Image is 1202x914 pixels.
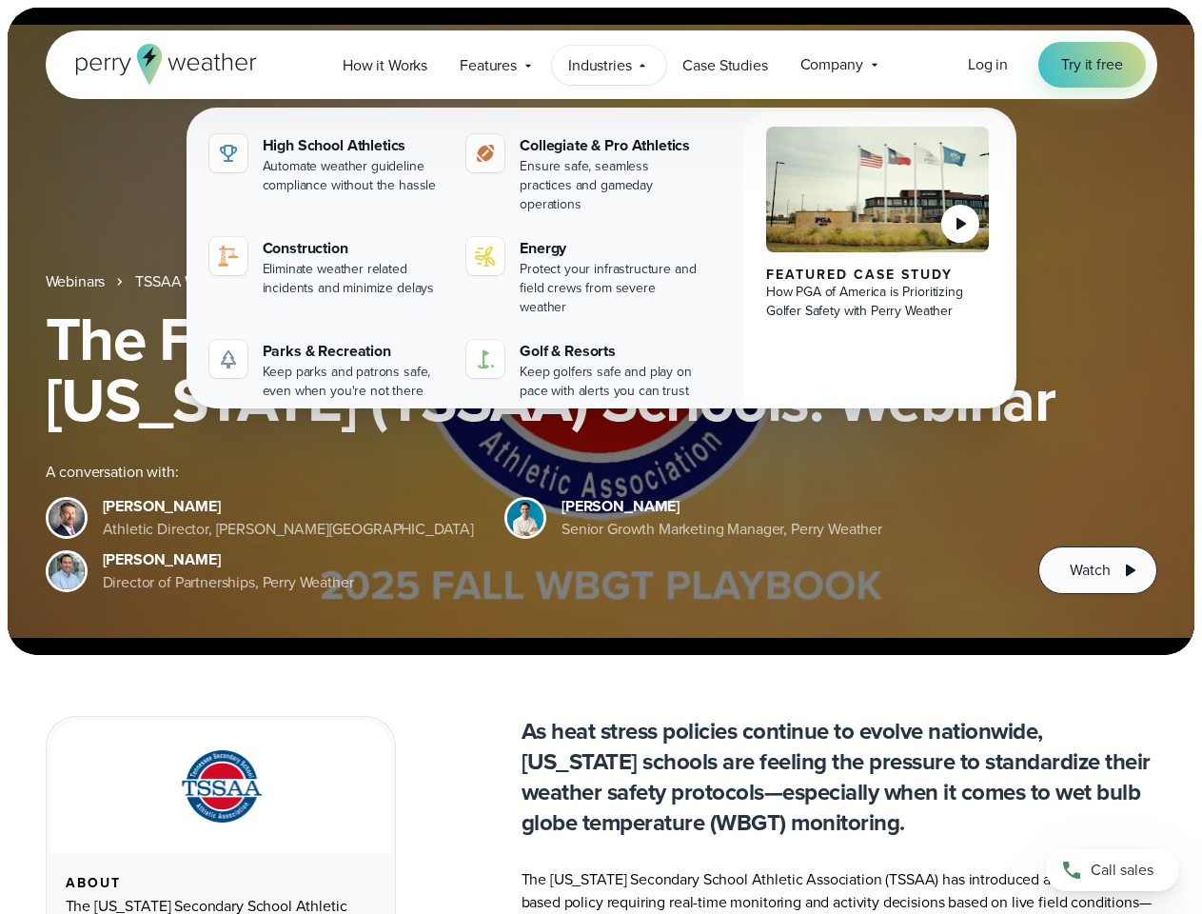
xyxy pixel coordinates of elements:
div: Protect your infrastructure and field crews from severe weather [520,260,701,317]
img: energy-icon@2x-1.svg [474,245,497,268]
div: Keep golfers safe and play on pace with alerts you can trust [520,363,701,401]
span: Features [460,54,517,77]
span: Company [800,53,863,76]
a: Case Studies [666,46,783,85]
a: Call sales [1046,849,1179,891]
span: Industries [568,54,631,77]
div: Automate weather guideline compliance without the hassle [263,157,444,195]
img: Spencer Patton, Perry Weather [507,500,543,536]
img: highschool-icon.svg [217,142,240,165]
div: Athletic Director, [PERSON_NAME][GEOGRAPHIC_DATA] [103,518,475,541]
a: How it Works [326,46,443,85]
div: Collegiate & Pro Athletics [520,134,701,157]
img: Jeff Wood [49,553,85,589]
div: Golf & Resorts [520,340,701,363]
span: How it Works [343,54,427,77]
a: PGA of America, Frisco Campus Featured Case Study How PGA of America is Prioritizing Golfer Safet... [743,111,1013,424]
div: Energy [520,237,701,260]
div: A conversation with: [46,461,1009,484]
a: Parks & Recreation Keep parks and patrons safe, even when you're not there [202,332,452,408]
div: Senior Growth Marketing Manager, Perry Weather [562,518,882,541]
a: Webinars [46,270,106,293]
span: Call sales [1091,859,1153,882]
a: Energy Protect your infrastructure and field crews from severe weather [459,229,709,325]
div: Construction [263,237,444,260]
img: proathletics-icon@2x-1.svg [474,142,497,165]
span: Log in [968,53,1008,75]
img: construction perry weather [217,245,240,268]
div: About [66,876,376,891]
div: Eliminate weather related incidents and minimize delays [263,260,444,298]
img: TSSAA-Tennessee-Secondary-School-Athletic-Association.svg [157,744,285,830]
a: Log in [968,53,1008,76]
img: PGA of America, Frisco Campus [766,127,990,252]
a: Golf & Resorts Keep golfers safe and play on pace with alerts you can trust [459,332,709,408]
div: How PGA of America is Prioritizing Golfer Safety with Perry Weather [766,283,990,321]
a: Collegiate & Pro Athletics Ensure safe, seamless practices and gameday operations [459,127,709,222]
div: Parks & Recreation [263,340,444,363]
div: Keep parks and patrons safe, even when you're not there [263,363,444,401]
img: parks-icon-grey.svg [217,348,240,370]
a: TSSAA WBGT Fall Playbook [135,270,316,293]
nav: Breadcrumb [46,270,1157,293]
h1: The Fall WBGT Playbook for [US_STATE] (TSSAA) Schools: Webinar [46,308,1157,430]
a: construction perry weather Construction Eliminate weather related incidents and minimize delays [202,229,452,306]
img: Brian Wyatt [49,500,85,536]
div: Featured Case Study [766,268,990,283]
div: Ensure safe, seamless practices and gameday operations [520,157,701,214]
div: [PERSON_NAME] [103,495,475,518]
div: Director of Partnerships, Perry Weather [103,571,354,594]
span: Case Studies [682,54,767,77]
div: [PERSON_NAME] [103,548,354,571]
div: [PERSON_NAME] [562,495,882,518]
span: Watch [1070,559,1110,582]
p: As heat stress policies continue to evolve nationwide, [US_STATE] schools are feeling the pressur... [522,716,1157,838]
a: High School Athletics Automate weather guideline compliance without the hassle [202,127,452,203]
img: golf-iconV2.svg [474,348,497,370]
div: High School Athletics [263,134,444,157]
span: Try it free [1061,53,1122,76]
button: Watch [1038,546,1156,594]
a: Try it free [1038,42,1145,88]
